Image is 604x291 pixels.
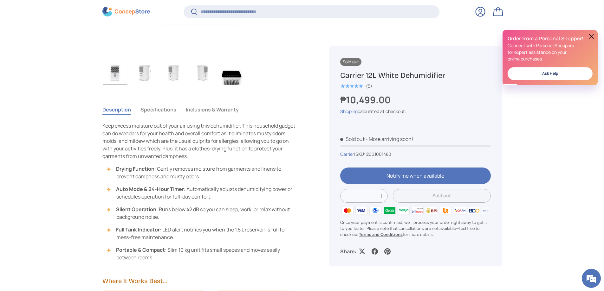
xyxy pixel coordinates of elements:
[102,102,131,117] button: Description
[359,231,403,237] a: Terms and Conditions
[366,136,413,142] p: - More arriving soon!
[13,80,111,144] span: We are offline. Please leave us a message.
[340,136,365,142] span: Sold out
[508,35,593,42] h2: Order from a Personal Shopper!
[109,226,299,241] li: : LED alert notifies you when the 1.5 L reservoir is full for mess-free maintenance.
[102,7,150,17] img: ConcepStore
[132,60,157,85] img: carrier-dehumidifier-12-liter-left-side-with-dimensions-view-concepstore
[116,246,165,253] strong: Portable & Compact
[340,83,363,89] div: 5.0 out of 5.0 stars
[467,206,481,215] img: bdo
[190,60,215,85] img: carrier-dehumidifier-12-liter-right-side-view-concepstore
[366,151,391,157] span: 2001001480
[382,206,396,215] img: grabpay
[340,71,490,80] h1: Carrier 12L White Dehumidifier
[340,206,354,215] img: master
[453,206,467,215] img: qrph
[33,35,107,44] div: Leave a message
[93,195,115,204] em: Submit
[366,84,372,88] div: (5)
[439,206,453,215] img: ubp
[104,3,119,18] div: Minimize live chat window
[102,276,299,285] h2: Where It Works Best...
[354,151,391,157] span: |
[340,93,392,106] strong: ₱10,499.00
[393,189,490,203] button: Sold out
[140,102,176,117] button: Specifications
[340,248,356,255] p: Share:
[116,186,184,193] strong: Auto Mode & 24-Hour Timer
[186,102,239,117] button: Inclusions & Warranty
[219,60,244,85] img: carrier-dehumidifier-12-liter-top-with-buttons-view-concepstore
[425,206,439,215] img: bpi
[340,82,372,89] a: 5.0 out of 5.0 stars (5)
[411,206,425,215] img: billease
[116,206,156,213] strong: Silent Operation
[109,165,299,180] li: : Gently removes moisture from garments and linens to prevent dampness and musty odors.
[340,108,358,114] a: Shipping
[102,122,299,160] p: Keep excess moisture out of your air using this dehumidifier. This household gadget can do wonder...
[397,206,411,215] img: maya
[161,60,186,85] img: carrier-dehumidifier-12-liter-left-side-view-concepstore
[3,173,121,195] textarea: Type your message and click 'Submit'
[355,151,365,157] span: SKU:
[109,246,299,261] li: : Slim 10 kg unit fits small spaces and moves easily between rooms.
[109,185,299,200] li: : Automatically adjusts dehumidifying power or schedules operation for full-day comfort.
[103,60,127,85] img: carrier-dehumidifier-12-liter-full-view-concepstore
[116,226,160,233] strong: Full Tank Indicator
[340,219,490,238] p: Once your payment is confirmed, we'll process your order right away to get it to you faster. Plea...
[116,165,154,172] strong: Drying Function
[340,151,354,157] a: Carrier
[508,42,593,62] p: Connect with Personal Shoppers for expert assistance on your online purchases.
[340,108,490,115] div: calculated at checkout.
[368,206,382,215] img: gcash
[340,83,363,89] span: ★★★★★
[340,58,361,66] span: Sold out
[481,206,495,215] img: metrobank
[354,206,368,215] img: visa
[508,67,593,80] a: Ask Help
[109,206,299,221] li: : Runs below 42 dB so you can sleep, work, or relax without background noise.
